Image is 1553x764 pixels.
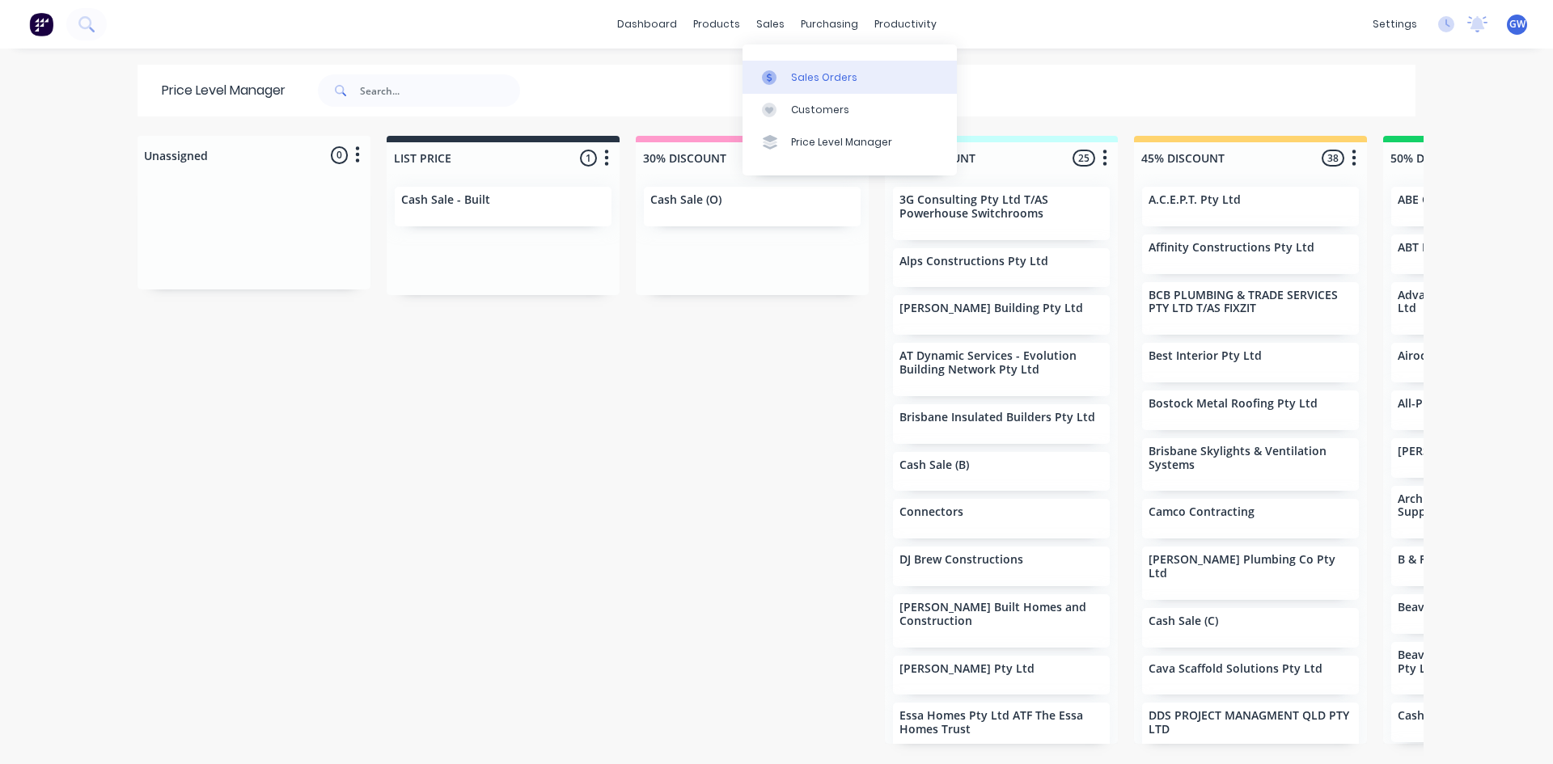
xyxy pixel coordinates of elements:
[1398,709,1468,723] p: Cash Sale (D)
[141,147,208,164] div: Unassigned
[644,187,861,226] div: Cash Sale (O)
[1398,241,1521,255] p: ABT ROOFING PTY LTD
[1149,709,1352,737] p: DDS PROJECT MANAGMENT QLD PTY LTD
[743,61,957,93] a: Sales Orders
[1149,349,1262,363] p: Best Interior Pty Ltd
[1142,438,1359,492] div: Brisbane Skylights & Ventilation Systems
[899,709,1103,737] p: Essa Homes Pty Ltd ATF The Essa Homes Trust
[893,295,1110,335] div: [PERSON_NAME] Building Pty Ltd
[899,553,1023,567] p: DJ Brew Constructions
[1142,703,1359,756] div: DDS PROJECT MANAGMENT QLD PTY LTD
[401,193,490,207] p: Cash Sale - Built
[1365,12,1425,36] div: settings
[1149,553,1352,580] p: [PERSON_NAME] Plumbing Co Pty Ltd
[1398,553,1520,567] p: B & F Interiors Pty Ltd
[1142,187,1359,226] div: A.C.E.P.T. Pty Ltd
[1142,282,1359,336] div: BCB PLUMBING & TRADE SERVICES PTY LTD T/AS FIXZIT
[893,404,1110,444] div: Brisbane Insulated Builders Pty Ltd
[1149,662,1322,676] p: Cava Scaffold Solutions Pty Ltd
[609,12,685,36] a: dashboard
[1142,234,1359,274] div: Affinity Constructions Pty Ltd
[138,65,286,116] div: Price Level Manager
[748,12,793,36] div: sales
[899,349,1103,377] p: AT Dynamic Services - Evolution Building Network Pty Ltd
[899,458,969,472] p: Cash Sale (B)
[1142,608,1359,648] div: Cash Sale (C)
[1149,614,1218,628] p: Cash Sale (C)
[1398,397,1530,411] p: All-Pro Interiors Pty Ltd
[899,302,1083,315] p: [PERSON_NAME] Building Pty Ltd
[1149,445,1352,472] p: Brisbane Skylights & Ventilation Systems
[1149,505,1255,519] p: Camco Contracting
[1149,289,1352,316] p: BCB PLUMBING & TRADE SERVICES PTY LTD T/AS FIXZIT
[893,248,1110,288] div: Alps Constructions Pty Ltd
[331,146,348,163] span: 0
[1142,499,1359,538] div: Camco Contracting
[1142,547,1359,600] div: [PERSON_NAME] Plumbing Co Pty Ltd
[791,70,857,85] div: Sales Orders
[685,12,748,36] div: products
[793,12,866,36] div: purchasing
[1142,390,1359,430] div: Bostock Metal Roofing Pty Ltd
[743,126,957,158] a: Price Level Manager
[899,662,1035,676] p: [PERSON_NAME] Pty Ltd
[1149,397,1318,411] p: Bostock Metal Roofing Pty Ltd
[893,656,1110,695] div: [PERSON_NAME] Pty Ltd
[899,505,963,519] p: Connectors
[360,74,520,107] input: Search...
[893,703,1110,756] div: Essa Homes Pty Ltd ATF The Essa Homes Trust
[893,547,1110,586] div: DJ Brew Constructions
[899,411,1095,424] p: Brisbane Insulated Builders Pty Ltd
[650,193,721,207] p: Cash Sale (O)
[1149,193,1241,207] p: A.C.E.P.T. Pty Ltd
[866,12,945,36] div: productivity
[893,343,1110,396] div: AT Dynamic Services - Evolution Building Network Pty Ltd
[893,499,1110,538] div: Connectors
[791,135,892,150] div: Price Level Manager
[893,452,1110,492] div: Cash Sale (B)
[899,601,1103,628] p: [PERSON_NAME] Built Homes and Construction
[1398,349,1546,363] p: Airocle / IVR Group Pty Ltd
[1149,241,1314,255] p: Affinity Constructions Pty Ltd
[791,103,849,117] div: Customers
[899,193,1103,221] p: 3G Consulting Pty Ltd T/AS Powerhouse Switchrooms
[899,255,1048,268] p: Alps Constructions Pty Ltd
[1398,445,1538,458] p: [PERSON_NAME] Services
[893,187,1110,240] div: 3G Consulting Pty Ltd T/AS Powerhouse Switchrooms
[893,594,1110,648] div: [PERSON_NAME] Built Homes and Construction
[1142,656,1359,695] div: Cava Scaffold Solutions Pty Ltd
[395,187,611,226] div: Cash Sale - Built
[29,12,53,36] img: Factory
[1142,343,1359,382] div: Best Interior Pty Ltd
[743,94,957,126] a: Customers
[1509,17,1525,32] span: GW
